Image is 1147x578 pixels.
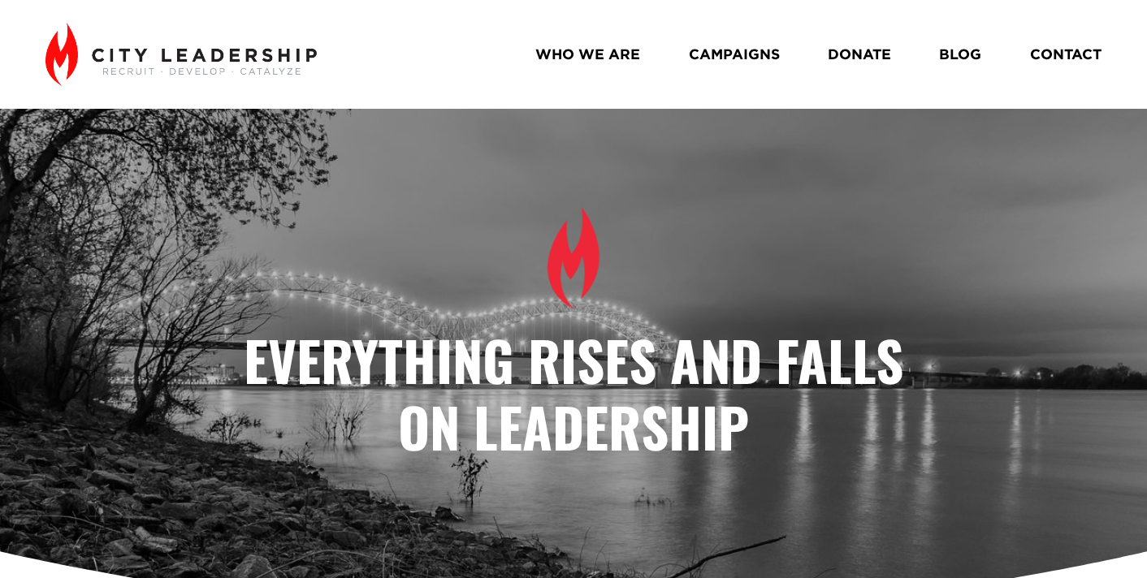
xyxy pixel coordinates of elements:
a: CAMPAIGNS [689,41,780,69]
a: DONATE [828,41,891,69]
a: CONTACT [1030,41,1102,69]
strong: Everything Rises and Falls on Leadership [244,319,917,466]
a: WHO WE ARE [535,41,640,69]
a: BLOG [939,41,981,69]
img: City Leadership - Recruit. Develop. Catalyze. [45,23,316,86]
